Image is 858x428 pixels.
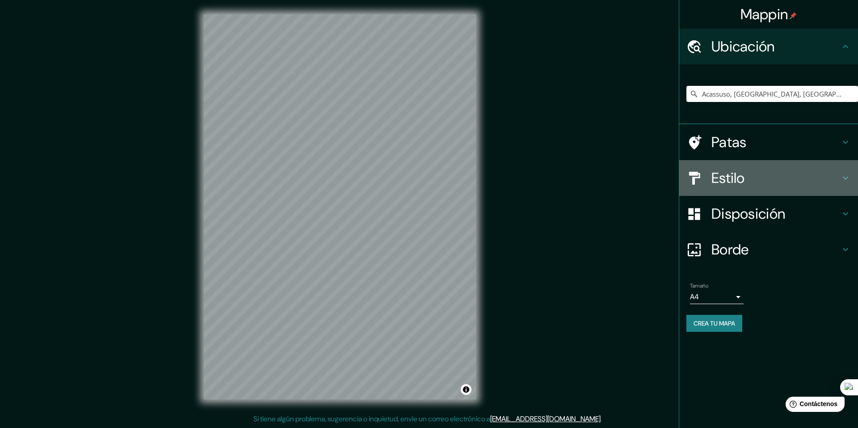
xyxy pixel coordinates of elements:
iframe: Lanzador de widgets de ayuda [778,393,848,418]
div: Disposición [679,196,858,232]
div: Estilo [679,160,858,196]
font: Tamaño [690,282,708,289]
font: A4 [690,292,699,301]
font: Patas [711,133,747,152]
font: Borde [711,240,749,259]
font: Disposición [711,204,785,223]
font: Crea tu mapa [694,319,735,327]
font: Si tiene algún problema, sugerencia o inquietud, envíe un correo electrónico a [253,414,490,424]
canvas: Mapa [204,14,476,399]
font: Ubicación [711,37,775,56]
img: pin-icon.png [790,12,797,19]
a: [EMAIL_ADDRESS][DOMAIN_NAME] [490,414,601,424]
font: . [603,414,605,424]
input: Elige tu ciudad o zona [686,86,858,102]
div: A4 [690,290,744,304]
font: Mappin [740,5,788,24]
button: Crea tu mapa [686,315,742,332]
div: Borde [679,232,858,267]
font: Estilo [711,169,745,187]
div: Patas [679,124,858,160]
font: . [602,414,603,424]
div: Ubicación [679,29,858,64]
font: . [601,414,602,424]
button: Activar o desactivar atribución [461,384,471,395]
